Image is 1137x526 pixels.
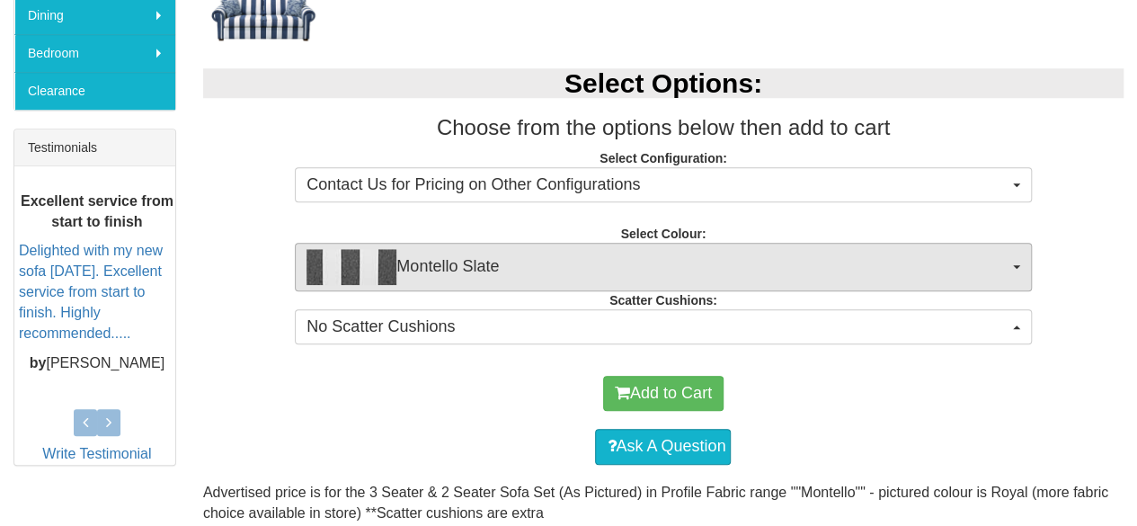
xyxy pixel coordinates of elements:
[42,446,151,461] a: Write Testimonial
[620,227,706,241] strong: Select Colour:
[306,249,396,285] img: Montello Slate
[14,72,175,110] a: Clearance
[14,129,175,166] div: Testimonials
[600,151,727,165] strong: Select Configuration:
[21,192,173,228] b: Excellent service from start to finish
[295,167,1031,203] button: Contact Us for Pricing on Other Configurations
[295,309,1031,345] button: No Scatter Cushions
[30,354,47,370] b: by
[609,293,717,308] strong: Scatter Cushions:
[19,352,175,373] p: [PERSON_NAME]
[306,316,1008,339] span: No Scatter Cushions
[19,243,163,340] a: Delighted with my new sofa [DATE]. Excellent service from start to finish. Highly recommended.....
[203,116,1124,139] h3: Choose from the options below then add to cart
[306,174,1008,197] span: Contact Us for Pricing on Other Configurations
[295,243,1031,291] button: Montello SlateMontello Slate
[14,34,175,72] a: Bedroom
[564,68,762,98] b: Select Options:
[306,249,1008,285] span: Montello Slate
[595,429,731,465] a: Ask A Question
[603,376,724,412] button: Add to Cart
